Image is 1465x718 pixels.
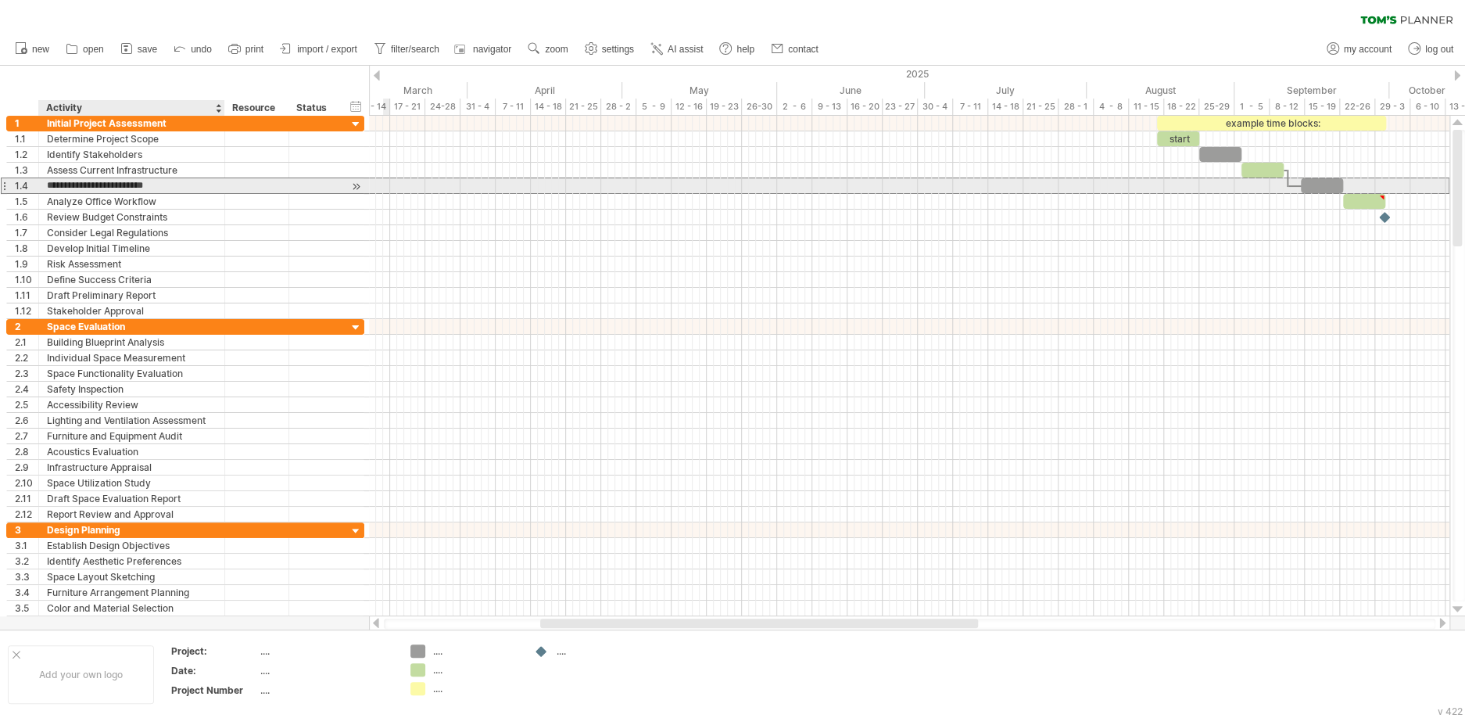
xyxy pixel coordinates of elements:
[116,39,162,59] a: save
[1058,99,1094,115] div: 28 - 1
[15,178,38,193] div: 1.4
[349,178,364,195] div: scroll to activity
[433,663,518,677] div: ....
[355,99,390,115] div: 10 - 14
[47,585,217,600] div: Furniture Arrangement Planning
[1023,99,1058,115] div: 21 - 25
[83,44,104,55] span: open
[1234,82,1389,99] div: September 2025
[636,99,672,115] div: 5 - 9
[15,413,38,428] div: 2.6
[47,554,217,569] div: Identify Aesthetic Preferences
[47,147,217,162] div: Identify Stakeholders
[276,39,362,59] a: import / export
[707,99,742,115] div: 19 - 23
[777,82,925,99] div: June 2025
[668,44,703,55] span: AI assist
[138,44,157,55] span: save
[260,684,392,697] div: ....
[988,99,1023,115] div: 14 - 18
[47,569,217,584] div: Space Layout Sketching
[15,491,38,506] div: 2.11
[47,444,217,459] div: Acoustics Evaluation
[171,664,257,677] div: Date:
[47,601,217,616] div: Color and Material Selection
[425,99,460,115] div: 24-28
[47,507,217,522] div: Report Review and Approval
[47,288,217,303] div: Draft Preliminary Report
[15,366,38,381] div: 2.3
[736,44,754,55] span: help
[1438,705,1463,717] div: v 422
[47,476,217,490] div: Space Utilization Study
[1234,99,1270,115] div: 1 - 5
[715,39,759,59] a: help
[788,44,818,55] span: contact
[15,210,38,224] div: 1.6
[15,507,38,522] div: 2.12
[1323,39,1396,59] a: my account
[15,444,38,459] div: 2.8
[1199,99,1234,115] div: 25-29
[531,99,566,115] div: 14 - 18
[1087,82,1234,99] div: August 2025
[47,491,217,506] div: Draft Space Evaluation Report
[15,225,38,240] div: 1.7
[1164,99,1199,115] div: 18 - 22
[171,684,257,697] div: Project Number
[47,163,217,178] div: Assess Current Infrastructure
[15,194,38,209] div: 1.5
[260,644,392,658] div: ....
[15,538,38,553] div: 3.1
[11,39,54,59] a: new
[925,82,1087,99] div: July 2025
[1157,131,1199,146] div: start
[47,319,217,334] div: Space Evaluation
[15,288,38,303] div: 1.11
[47,194,217,209] div: Analyze Office Workflow
[296,100,331,116] div: Status
[245,44,263,55] span: print
[47,460,217,475] div: Infrastructure Appraisal
[47,210,217,224] div: Review Budget Constraints
[47,257,217,271] div: Risk Assessment
[1425,44,1453,55] span: log out
[15,350,38,365] div: 2.2
[1404,39,1458,59] a: log out
[47,335,217,350] div: Building Blueprint Analysis
[47,225,217,240] div: Consider Legal Regulations
[1375,99,1410,115] div: 29 - 3
[918,99,953,115] div: 30 - 4
[15,303,38,318] div: 1.12
[15,257,38,271] div: 1.9
[47,413,217,428] div: Lighting and Ventilation Assessment
[47,116,217,131] div: Initial Project Assessment
[15,319,38,334] div: 2
[47,272,217,287] div: Define Success Criteria
[47,382,217,397] div: Safety Inspection
[812,99,847,115] div: 9 - 13
[433,682,518,695] div: ....
[883,99,918,115] div: 23 - 27
[15,116,38,131] div: 1
[47,303,217,318] div: Stakeholder Approval
[15,147,38,162] div: 1.2
[47,350,217,365] div: Individual Space Measurement
[15,163,38,178] div: 1.3
[1344,44,1392,55] span: my account
[15,554,38,569] div: 3.2
[390,99,425,115] div: 17 - 21
[1157,116,1386,131] div: example time blocks:
[15,569,38,584] div: 3.3
[452,39,516,59] a: navigator
[32,44,49,55] span: new
[47,429,217,443] div: Furniture and Equipment Audit
[953,99,988,115] div: 7 - 11
[232,100,280,116] div: Resource
[15,601,38,616] div: 3.5
[15,241,38,256] div: 1.8
[622,82,777,99] div: May 2025
[62,39,109,59] a: open
[1094,99,1129,115] div: 4 - 8
[191,44,212,55] span: undo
